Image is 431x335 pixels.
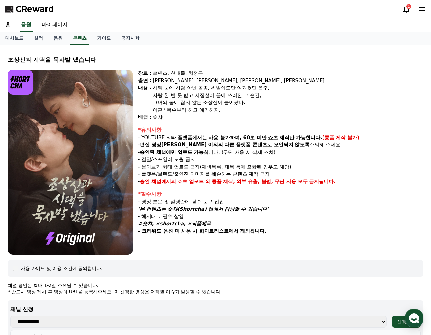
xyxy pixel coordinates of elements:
[138,206,268,212] em: '본 컨텐츠는 숏챠(Shortcha) 앱에서 감상할 수 있습니다'
[10,305,421,313] p: 채널 신청
[116,32,145,45] a: 공지사항
[16,4,54,14] span: CReward
[138,134,423,141] p: - YOUTUBE 외
[138,178,423,185] p: -
[224,142,309,148] strong: 다른 플랫폼 콘텐츠로 오인되지 않도록
[138,141,423,149] p: - 주의해 주세요.
[138,228,266,234] strong: - 크리워드 음원 미 사용 시 화이트리스트에서 제외됩니다.
[138,126,423,134] div: *유의사항
[138,163,423,171] p: - 몰아보기 형태 업로드 금지(재생목록, 제목 등에 포함된 경우도 해당)
[153,77,423,85] div: [PERSON_NAME], [PERSON_NAME], [PERSON_NAME], [PERSON_NAME]
[153,99,423,106] div: 그녀의 몸에 참지 않는 조상신이 들어왔다.
[153,70,423,77] div: 로맨스, 현대물, 치정극
[92,32,116,45] a: 가이드
[138,114,151,121] div: 배급 :
[138,190,423,198] div: *필수사항
[8,70,33,95] img: logo
[20,18,33,32] a: 음원
[29,32,48,45] a: 실적
[138,213,423,220] p: - 해시태그 필수 삽입
[138,149,423,156] p: - 합니다. (무단 사용 시 삭제 조치)
[397,318,415,325] div: 신청하기
[153,92,423,99] div: 사랑 한 번 못 받고 시집살이 끝에 쓰러진 그 순간,
[322,135,359,141] strong: (롱폼 제작 불가)
[21,265,103,272] div: 사용 가이드 및 이용 조건에 동의합니다.
[171,135,322,141] strong: 타 플랫폼에서는 사용 불가하며, 60초 미만 쇼츠 제작만 가능합니다.
[138,170,423,178] p: - 플랫폼/브랜드/출연진 이미지를 훼손하는 콘텐츠 제작 금지
[138,198,423,206] p: - 영상 본문 및 설명란에 필수 문구 삽입
[140,179,210,184] strong: 승인 채널에서의 쇼츠 업로드 외
[8,70,133,255] img: video
[8,282,423,288] p: 채널 승인은 최대 1-2일 소요될 수 있습니다.
[138,84,151,114] div: 내용 :
[392,316,421,328] button: 신청하기
[140,142,223,148] strong: 편집 영상[PERSON_NAME] 이외의
[138,221,211,227] em: #숏챠, #shortcha, #작품제목
[406,4,411,9] div: 1
[48,32,68,45] a: 음원
[5,4,54,14] a: CReward
[138,156,423,163] p: - 결말/스포일러 노출 금지
[8,55,423,64] div: 조상신과 시댁을 묵사발 냈습니다
[70,32,89,45] a: 콘텐츠
[8,288,423,295] p: * 반드시 영상 게시 후 영상의 URL을 등록해주세요. 미 신청한 영상은 저작권 이슈가 발생할 수 있습니다.
[153,106,423,114] div: 이혼? 복수부터 하고 얘기하자.
[140,149,204,155] strong: 승인된 채널에만 업로드 가능
[153,84,423,92] div: 시댁 눈에 사람 아닌 몸종, 씨받이로만 여겨졌던 은주,
[212,179,336,184] strong: 롱폼 제작, 외부 유출, 불펌, 무단 사용 모두 금지됩니다.
[138,70,151,77] div: 장르 :
[153,114,423,121] div: 숏챠
[36,18,73,32] a: 마이페이지
[138,77,151,85] div: 출연 :
[402,5,410,13] a: 1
